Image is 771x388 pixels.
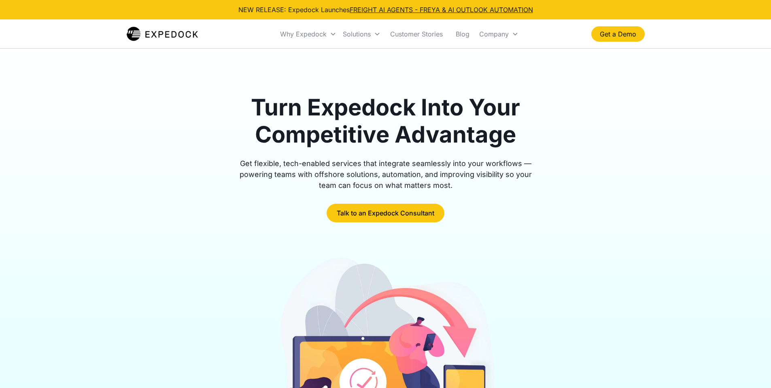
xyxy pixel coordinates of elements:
[479,30,509,38] div: Company
[384,20,449,48] a: Customer Stories
[230,94,541,148] h1: Turn Expedock Into Your Competitive Advantage
[230,158,541,191] div: Get flexible, tech-enabled services that integrate seamlessly into your workflows — powering team...
[280,30,327,38] div: Why Expedock
[327,204,444,222] a: Talk to an Expedock Consultant
[591,26,645,42] a: Get a Demo
[449,20,476,48] a: Blog
[238,5,533,15] div: NEW RELEASE: Expedock Launches
[343,30,371,38] div: Solutions
[350,6,533,14] a: FREIGHT AI AGENTS - FREYA & AI OUTLOOK AUTOMATION
[127,26,198,42] img: Expedock Logo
